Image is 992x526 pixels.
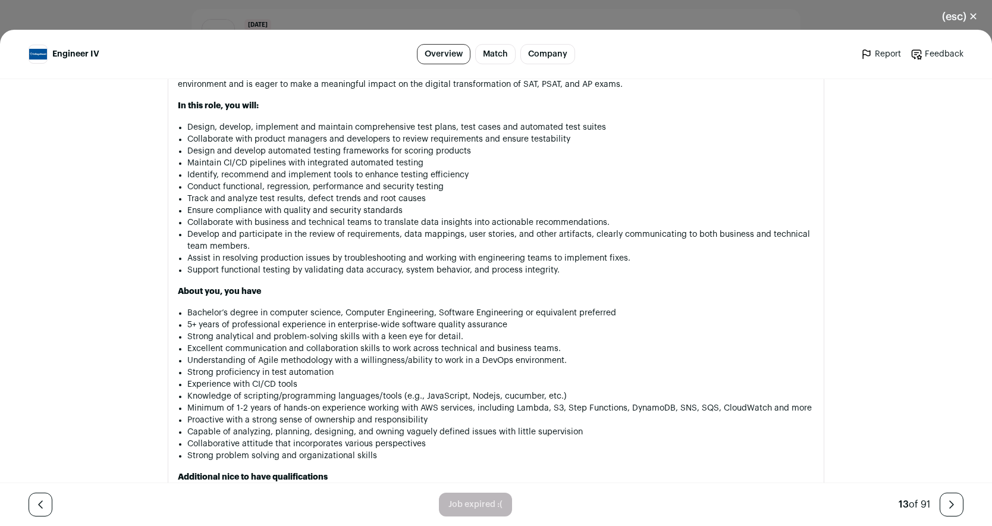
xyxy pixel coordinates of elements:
[475,44,516,64] a: Match
[520,44,575,64] a: Company
[187,378,814,390] li: Experience with CI/CD tools
[187,402,814,414] li: Minimum of 1-2 years of hands-on experience working with AWS services, including Lambda, S3, Step...
[187,426,814,438] li: Capable of analyzing, planning, designing, and owning vaguely defined issues with little supervision
[187,331,814,343] li: Strong analytical and problem-solving skills with a keen eye for detail.
[187,264,814,276] li: Support functional testing by validating data accuracy, system behavior, and process integrity.
[52,48,99,60] span: Engineer IV
[187,307,814,319] li: Bachelor’s degree in computer science, Computer Engineering, Software Engineering or equivalent p...
[187,193,814,205] li: Track and analyze test results, defect trends and root causes
[861,48,901,60] a: Report
[187,217,814,228] li: Collaborate with business and technical teams to translate data insights into actionable recommen...
[187,145,814,157] li: Design and develop automated testing frameworks for scoring products
[187,343,814,355] li: Excellent communication and collaboration skills to work across technical and business teams.
[187,205,814,217] li: Ensure compliance with quality and security standards
[29,49,47,60] img: cfb52ba93b836423ba4ae497992f271ff790f3b51a850b980c6490f462c3f813.jpg
[187,438,814,450] li: Collaborative attitude that incorporates various perspectives
[187,450,814,462] li: Strong problem solving and organizational skills
[187,390,814,402] li: Knowledge of scripting/programming languages/tools (e.g., JavaScript, Nodejs, cucumber, etc.)
[187,252,814,264] li: Assist in resolving production issues by troubleshooting and working with engineering teams to im...
[899,500,909,509] span: 13
[178,102,259,110] strong: In this role, you will:
[178,473,328,481] strong: Additional nice to have qualifications
[928,4,992,30] button: Close modal
[187,319,814,331] li: 5+ years of professional experience in enterprise-wide software quality assurance
[187,367,814,378] li: Strong proficiency in test automation
[187,121,814,133] li: Design, develop, implement and maintain comprehensive test plans, test cases and automated test s...
[899,497,930,512] div: of 91
[187,169,814,181] li: Identify, recommend and implement tools to enhance testing efficiency
[417,44,470,64] a: Overview
[187,228,814,252] li: Develop and participate in the review of requirements, data mappings, user stories, and other art...
[187,355,814,367] li: Understanding of Agile methodology with a willingness/ability to work in a DevOps environment.
[187,133,814,145] li: Collaborate with product managers and developers to review requirements and ensure testability
[178,287,261,296] strong: About you, you have
[911,48,963,60] a: Feedback
[187,181,814,193] li: Conduct functional, regression, performance and security testing
[187,414,814,426] li: Proactive with a strong sense of ownership and responsibility
[187,157,814,169] li: Maintain CI/CD pipelines with integrated automated testing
